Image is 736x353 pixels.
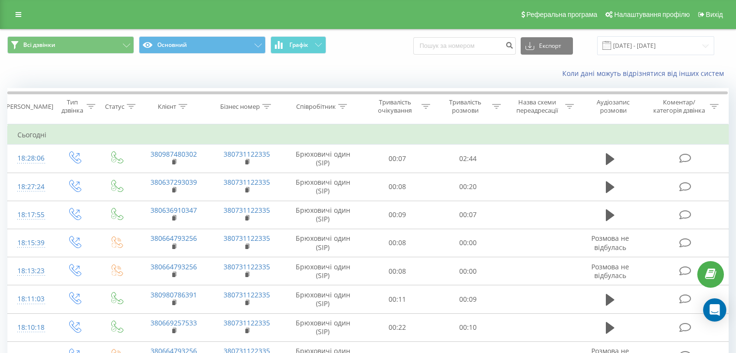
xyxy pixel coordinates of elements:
[284,229,362,257] td: Брюховичі один (SIP)
[362,257,433,285] td: 00:08
[150,177,197,187] a: 380637293039
[150,318,197,327] a: 380669257533
[224,318,270,327] a: 380731122335
[296,103,336,111] div: Співробітник
[139,36,266,54] button: Основний
[614,11,690,18] span: Налаштування профілю
[433,173,503,201] td: 00:20
[371,98,420,115] div: Тривалість очікування
[284,173,362,201] td: Брюховичі один (SIP)
[158,103,176,111] div: Клієнт
[433,229,503,257] td: 00:00
[284,201,362,229] td: Брюховичі один (SIP)
[17,234,43,252] div: 18:15:39
[224,149,270,159] a: 380731122335
[413,37,516,55] input: Пошук за номером
[433,257,503,285] td: 00:00
[4,103,53,111] div: [PERSON_NAME]
[362,201,433,229] td: 00:09
[17,149,43,168] div: 18:28:06
[433,145,503,173] td: 02:44
[651,98,707,115] div: Коментар/категорія дзвінка
[7,36,134,54] button: Всі дзвінки
[150,290,197,299] a: 380980786391
[224,290,270,299] a: 380731122335
[17,290,43,309] div: 18:11:03
[362,145,433,173] td: 00:07
[512,98,563,115] div: Назва схеми переадресації
[17,262,43,280] div: 18:13:23
[284,285,362,313] td: Брюховичі один (SIP)
[17,318,43,337] div: 18:10:18
[362,285,433,313] td: 00:11
[362,173,433,201] td: 00:08
[284,145,362,173] td: Брюховичі один (SIP)
[562,69,729,78] a: Коли дані можуть відрізнятися вiд інших систем
[433,201,503,229] td: 00:07
[150,234,197,243] a: 380664793256
[105,103,124,111] div: Статус
[224,262,270,271] a: 380731122335
[362,313,433,341] td: 00:22
[703,298,726,322] div: Open Intercom Messenger
[8,125,729,145] td: Сьогодні
[591,234,629,251] span: Розмова не відбулась
[224,206,270,215] a: 380731122335
[224,234,270,243] a: 380731122335
[585,98,642,115] div: Аудіозапис розмови
[284,313,362,341] td: Брюховичі один (SIP)
[17,177,43,196] div: 18:27:24
[17,206,43,224] div: 18:17:55
[220,103,260,111] div: Бізнес номер
[150,149,197,159] a: 380987480302
[23,41,55,49] span: Всі дзвінки
[433,313,503,341] td: 00:10
[521,37,573,55] button: Експорт
[591,262,629,280] span: Розмова не відбулась
[441,98,490,115] div: Тривалість розмови
[270,36,326,54] button: Графік
[224,177,270,187] a: 380731122335
[433,285,503,313] td: 00:09
[150,262,197,271] a: 380664793256
[61,98,84,115] div: Тип дзвінка
[706,11,723,18] span: Вихід
[289,42,308,48] span: Графік
[284,257,362,285] td: Брюховичі один (SIP)
[526,11,598,18] span: Реферальна програма
[362,229,433,257] td: 00:08
[150,206,197,215] a: 380636910347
